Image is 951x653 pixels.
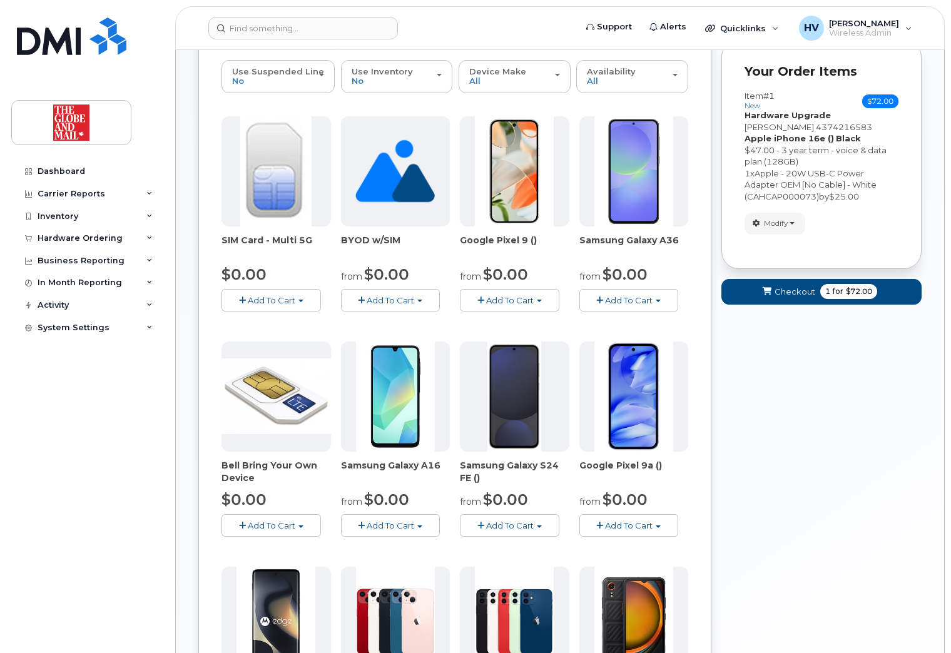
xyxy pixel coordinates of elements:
[364,490,409,509] span: $0.00
[641,14,695,39] a: Alerts
[248,520,295,530] span: Add To Cart
[341,496,362,507] small: from
[597,21,632,33] span: Support
[587,66,636,76] span: Availability
[460,271,481,282] small: from
[836,133,861,143] strong: Black
[745,133,834,143] strong: Apple iPhone 16e ()
[745,63,898,81] p: Your Order Items
[248,295,295,305] span: Add To Cart
[221,490,267,509] span: $0.00
[825,286,830,297] span: 1
[469,66,526,76] span: Device Make
[790,16,921,41] div: Herrera, Victor
[341,459,450,484] div: Samsung Galaxy A16
[469,76,481,86] span: All
[745,122,814,132] span: [PERSON_NAME]
[460,234,569,259] div: Google Pixel 9 ()
[577,14,641,39] a: Support
[356,342,435,452] img: phone23947.JPG
[696,16,788,41] div: Quicklinks
[487,342,541,452] img: phone23929.JPG
[352,66,413,76] span: Use Inventory
[579,234,689,259] div: Samsung Galaxy A36
[579,496,601,507] small: from
[605,520,653,530] span: Add To Cart
[367,520,414,530] span: Add To Cart
[341,271,362,282] small: from
[486,520,534,530] span: Add To Cart
[603,265,648,283] span: $0.00
[745,213,805,235] button: Modify
[745,168,898,203] div: x by
[486,295,534,305] span: Add To Cart
[579,271,601,282] small: from
[745,101,760,110] small: new
[816,122,872,132] span: 4374216583
[341,514,440,536] button: Add To Cart
[341,234,450,259] div: BYOD w/SIM
[221,459,331,484] div: Bell Bring Your Own Device
[221,234,331,259] div: SIM Card - Multi 5G
[721,279,922,305] button: Checkout 1 for $72.00
[829,191,859,201] span: $25.00
[483,265,528,283] span: $0.00
[745,168,877,201] span: Apple - 20W USB-C Power Adapter OEM [No Cable] - White (CAHCAP000073)
[804,21,819,36] span: HV
[240,116,312,226] img: 00D627D4-43E9-49B7-A367-2C99342E128C.jpg
[829,18,899,28] span: [PERSON_NAME]
[221,358,331,434] img: phone23274.JPG
[579,514,679,536] button: Add To Cart
[364,265,409,283] span: $0.00
[460,496,481,507] small: from
[341,60,453,93] button: Use Inventory No
[576,60,688,93] button: Availability All
[221,514,321,536] button: Add To Cart
[459,60,571,93] button: Device Make All
[460,514,559,536] button: Add To Cart
[862,94,898,108] span: $72.00
[460,459,569,484] div: Samsung Galaxy S24 FE ()
[208,17,398,39] input: Find something...
[745,110,831,120] strong: Hardware Upgrade
[579,289,679,311] button: Add To Cart
[846,286,872,297] span: $72.00
[745,168,750,178] span: 1
[830,286,846,297] span: for
[594,116,673,226] img: phone23886.JPG
[475,116,554,226] img: phone23877.JPG
[221,289,321,311] button: Add To Cart
[745,144,898,168] div: $47.00 - 3 year term - voice & data plan (128GB)
[341,289,440,311] button: Add To Cart
[775,286,815,298] span: Checkout
[764,218,788,229] span: Modify
[594,342,673,452] img: phone23830.JPG
[367,295,414,305] span: Add To Cart
[221,265,267,283] span: $0.00
[720,23,766,33] span: Quicklinks
[603,490,648,509] span: $0.00
[605,295,653,305] span: Add To Cart
[232,76,244,86] span: No
[660,21,686,33] span: Alerts
[763,91,775,101] span: #1
[355,116,435,226] img: no_image_found-2caef05468ed5679b831cfe6fc140e25e0c280774317ffc20a367ab7fd17291e.png
[829,28,899,38] span: Wireless Admin
[352,76,364,86] span: No
[587,76,598,86] span: All
[745,91,775,109] h3: Item
[579,459,689,484] div: Google Pixel 9a ()
[460,289,559,311] button: Add To Cart
[221,60,335,93] button: Use Suspended Line No
[483,490,528,509] span: $0.00
[232,66,324,76] span: Use Suspended Line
